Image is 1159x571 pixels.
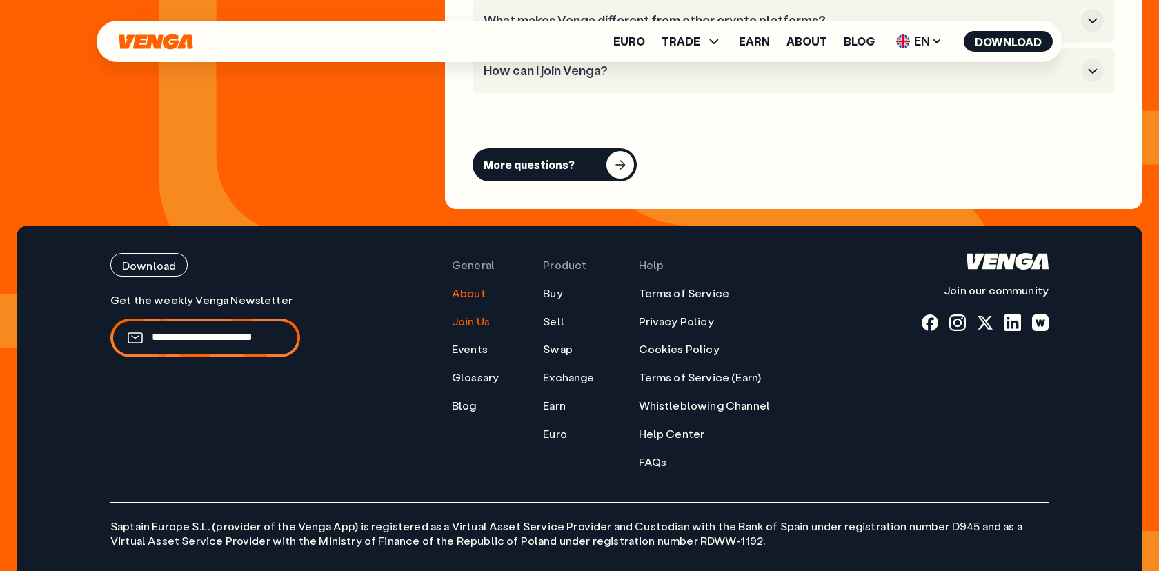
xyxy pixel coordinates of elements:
[922,283,1049,298] p: Join our community
[484,13,1076,28] h3: What makes Venga different from other crypto platforms?
[977,314,993,331] a: x
[110,253,188,277] button: Download
[543,427,567,441] a: Euro
[639,370,762,385] a: Terms of Service (Earn)
[473,148,637,181] button: More questions?
[639,286,730,301] a: Terms of Service
[543,258,586,272] span: Product
[543,342,573,357] a: Swap
[452,370,499,385] a: Glossary
[110,293,300,308] p: Get the weekly Venga Newsletter
[964,31,1053,52] button: Download
[543,314,564,329] a: Sell
[786,36,827,47] a: About
[639,455,667,470] a: FAQs
[452,258,495,272] span: General
[484,63,1076,79] h3: How can I join Venga?
[891,30,947,52] span: EN
[844,36,875,47] a: Blog
[639,427,705,441] a: Help Center
[639,342,720,357] a: Cookies Policy
[117,34,195,50] svg: Home
[452,399,477,413] a: Blog
[639,314,714,329] a: Privacy Policy
[967,253,1049,270] svg: Home
[662,36,700,47] span: TRADE
[1032,314,1049,331] a: warpcast
[452,286,486,301] a: About
[949,314,966,331] a: instagram
[739,36,770,47] a: Earn
[613,36,645,47] a: Euro
[452,342,488,357] a: Events
[110,253,300,277] a: Download
[662,33,722,50] span: TRADE
[484,59,1104,82] button: How can I join Venga?
[543,370,594,385] a: Exchange
[543,399,566,413] a: Earn
[484,9,1104,32] button: What makes Venga different from other crypto platforms?
[452,314,490,329] a: Join Us
[1004,314,1021,331] a: linkedin
[543,286,562,301] a: Buy
[922,314,938,331] a: fb
[639,399,771,413] a: Whistleblowing Channel
[896,34,910,48] img: flag-uk
[484,158,575,172] div: More questions?
[639,258,664,272] span: Help
[110,502,1049,548] p: Saptain Europe S.L. (provider of the Venga App) is registered as a Virtual Asset Service Provider...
